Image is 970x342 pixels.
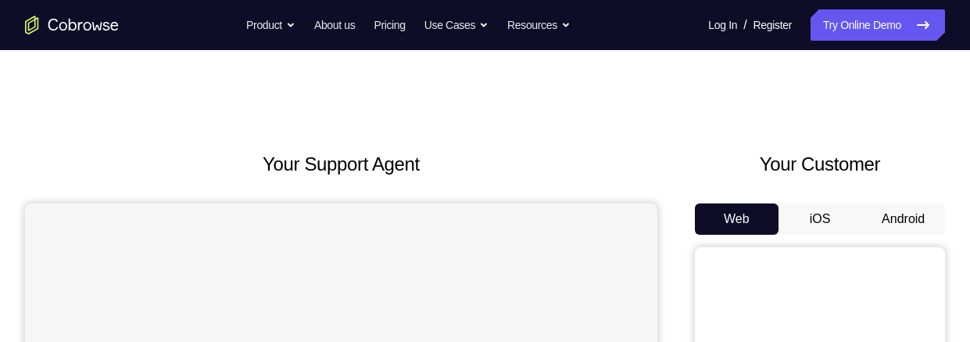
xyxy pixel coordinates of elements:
[507,9,571,41] button: Resources
[743,16,746,34] span: /
[695,150,945,178] h2: Your Customer
[424,9,489,41] button: Use Cases
[861,203,945,235] button: Android
[314,9,355,41] a: About us
[374,9,405,41] a: Pricing
[246,9,295,41] button: Product
[695,203,779,235] button: Web
[25,150,657,178] h2: Your Support Agent
[779,203,862,235] button: iOS
[25,16,119,34] a: Go to the home page
[811,9,945,41] a: Try Online Demo
[753,9,792,41] a: Register
[708,9,737,41] a: Log In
